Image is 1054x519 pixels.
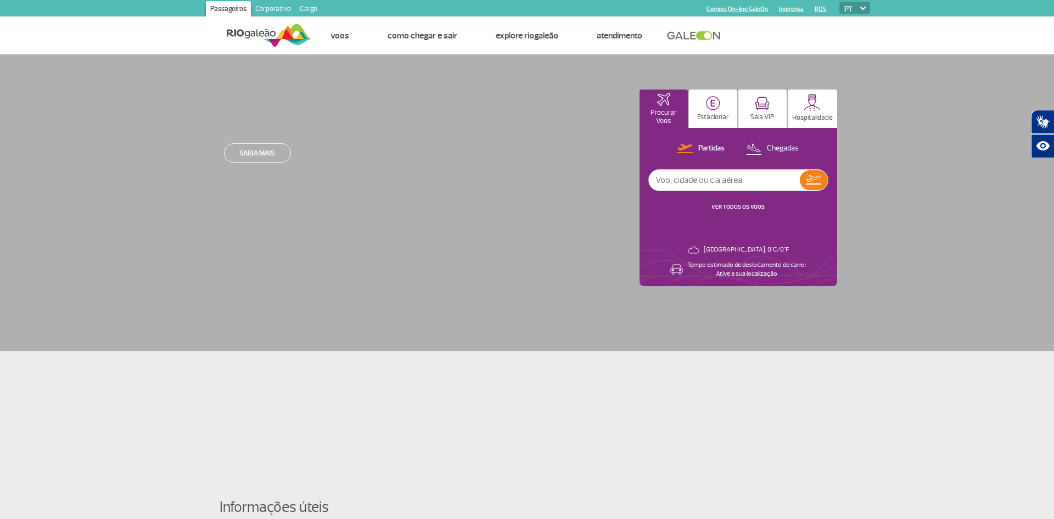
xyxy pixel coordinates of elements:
button: VER TODOS OS VOOS [708,203,768,211]
p: Chegadas [767,143,799,154]
p: Sala VIP [750,113,775,121]
a: Corporativo [251,1,295,19]
a: Como chegar e sair [388,30,457,41]
a: Passageiros [206,1,251,19]
input: Voo, cidade ou cia aérea [649,170,800,191]
img: airplaneHomeActive.svg [657,93,670,106]
p: Procurar Voos [645,109,682,125]
button: Procurar Voos [640,90,688,128]
a: Imprensa [779,5,804,13]
a: Cargo [295,1,322,19]
p: Estacionar [697,113,729,121]
img: hospitality.svg [804,94,821,111]
img: carParkingHome.svg [706,96,720,110]
a: RQS [815,5,827,13]
p: Tempo estimado de deslocamento de carro: Ative a sua localização [687,261,806,278]
p: [GEOGRAPHIC_DATA]: 0°C/0°F [704,245,789,254]
a: Atendimento [597,30,642,41]
button: Chegadas [743,142,802,156]
a: Voos [330,30,349,41]
h4: Informações úteis [220,497,834,517]
button: Abrir tradutor de língua de sinais. [1031,110,1054,134]
p: Partidas [698,143,725,154]
img: vipRoom.svg [755,97,770,110]
a: VER TODOS OS VOOS [711,203,765,210]
div: Plugin de acessibilidade da Hand Talk. [1031,110,1054,158]
button: Partidas [674,142,728,156]
button: Estacionar [689,90,737,128]
a: Saiba mais [224,143,291,163]
button: Abrir recursos assistivos. [1031,134,1054,158]
button: Sala VIP [738,90,787,128]
a: Compra On-line GaleOn [707,5,768,13]
p: Hospitalidade [792,114,833,122]
button: Hospitalidade [788,90,837,128]
a: Explore RIOgaleão [496,30,558,41]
